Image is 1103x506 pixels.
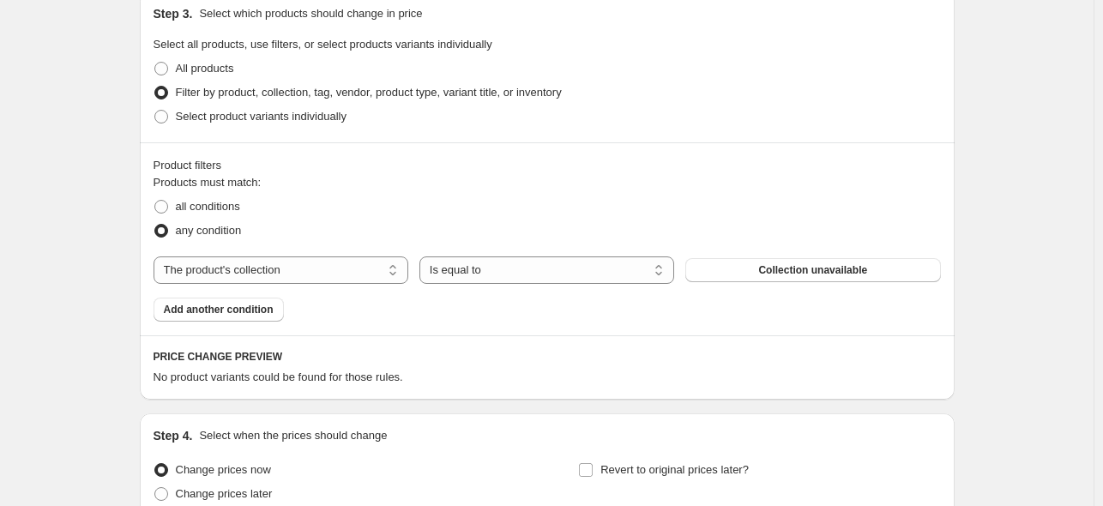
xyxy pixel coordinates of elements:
span: Add another condition [164,303,274,316]
div: Product filters [154,157,941,174]
p: Select when the prices should change [199,427,387,444]
span: All products [176,62,234,75]
span: Collection unavailable [758,263,867,277]
span: Select product variants individually [176,110,347,123]
p: Select which products should change in price [199,5,422,22]
span: Filter by product, collection, tag, vendor, product type, variant title, or inventory [176,86,562,99]
span: Products must match: [154,176,262,189]
span: Change prices later [176,487,273,500]
span: Select all products, use filters, or select products variants individually [154,38,492,51]
span: No product variants could be found for those rules. [154,370,403,383]
h2: Step 3. [154,5,193,22]
span: Revert to original prices later? [600,463,749,476]
h2: Step 4. [154,427,193,444]
span: Change prices now [176,463,271,476]
span: any condition [176,224,242,237]
span: all conditions [176,200,240,213]
button: Collection unavailable [685,258,940,282]
button: Add another condition [154,298,284,322]
h6: PRICE CHANGE PREVIEW [154,350,941,364]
